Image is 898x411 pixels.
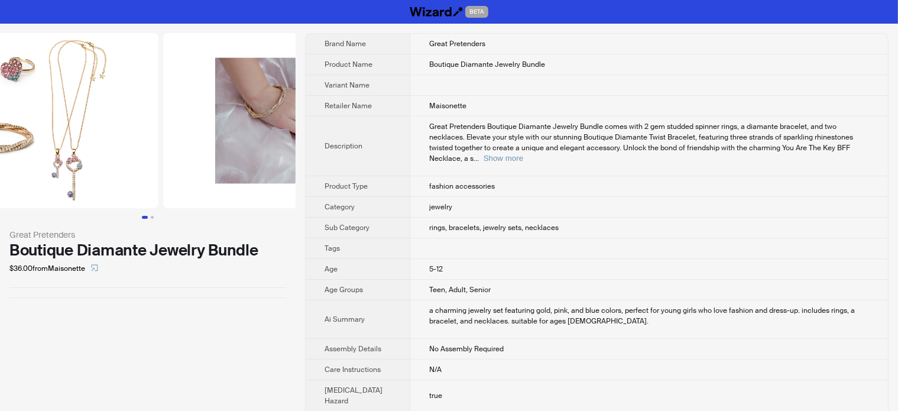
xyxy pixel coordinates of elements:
span: No Assembly Required [429,344,504,354]
span: Age [325,264,338,274]
span: Tags [325,244,340,253]
span: rings, bracelets, jewelry sets, necklaces [429,223,559,232]
div: $36.00 from Maisonette [9,259,286,278]
span: ... [474,154,479,163]
span: fashion accessories [429,182,495,191]
div: a charming jewelry set featuring gold, pink, and blue colors, perfect for young girls who love fa... [429,305,869,326]
span: jewelry [429,202,452,212]
img: Boutique Diamante Jewelry Bundle image 2 [163,33,428,208]
span: [MEDICAL_DATA] Hazard [325,386,382,406]
span: Great Pretenders [429,39,485,48]
span: Ai Summary [325,315,365,324]
span: Brand Name [325,39,366,48]
span: Retailer Name [325,101,372,111]
span: Teen, Adult, Senior [429,285,491,295]
span: Boutique Diamante Jewelry Bundle [429,60,545,69]
span: Description [325,141,362,151]
div: Great Pretenders Boutique Diamante Jewelry Bundle comes with 2 gem studded spinner rings, a diama... [429,121,869,164]
button: Expand [484,154,523,163]
span: Age Groups [325,285,363,295]
span: 5-12 [429,264,443,274]
span: Product Name [325,60,372,69]
span: Great Pretenders Boutique Diamante Jewelry Bundle comes with 2 gem studded spinner rings, a diama... [429,122,853,163]
div: Great Pretenders [9,228,286,241]
span: true [429,391,442,400]
span: Product Type [325,182,368,191]
span: Category [325,202,355,212]
span: Sub Category [325,223,369,232]
span: Care Instructions [325,365,381,374]
button: Go to slide 2 [151,216,154,219]
span: select [91,264,98,271]
span: Variant Name [325,80,369,90]
span: BETA [465,6,488,18]
button: Go to slide 1 [142,216,148,219]
span: N/A [429,365,442,374]
span: Maisonette [429,101,466,111]
span: Assembly Details [325,344,381,354]
div: Boutique Diamante Jewelry Bundle [9,241,286,259]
